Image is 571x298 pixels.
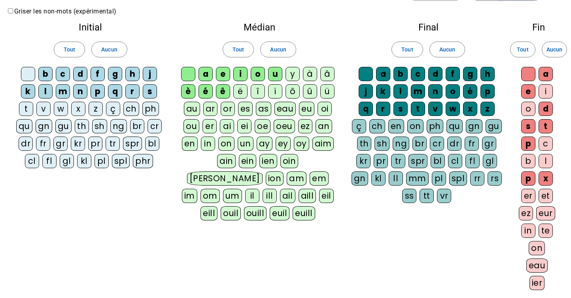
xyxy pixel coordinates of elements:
[429,42,465,57] button: Aucun
[427,119,443,133] div: ph
[449,171,467,186] div: spl
[356,154,371,168] div: kr
[36,137,50,151] div: fr
[123,137,142,151] div: spr
[463,102,477,116] div: x
[73,67,87,81] div: d
[539,102,553,116] div: d
[244,206,267,220] div: ouill
[223,42,254,57] button: Tout
[546,45,562,54] span: Aucun
[53,137,68,151] div: gr
[448,154,462,168] div: cl
[101,45,117,54] span: Aucun
[350,23,506,32] h2: Final
[36,102,51,116] div: v
[374,137,389,151] div: sh
[199,84,213,99] div: é
[388,119,404,133] div: en
[294,137,309,151] div: oy
[221,102,235,116] div: or
[123,102,139,116] div: ch
[55,119,72,133] div: gu
[200,206,217,220] div: eill
[447,137,461,151] div: dr
[42,154,57,168] div: fl
[411,67,425,81] div: c
[183,119,199,133] div: ou
[446,102,460,116] div: w
[412,137,427,151] div: br
[529,276,545,290] div: ier
[488,171,502,186] div: rs
[233,84,248,99] div: ë
[142,102,159,116] div: ph
[446,119,463,133] div: qu
[391,42,423,57] button: Tout
[21,84,35,99] div: k
[303,67,317,81] div: à
[428,84,442,99] div: n
[299,102,314,116] div: eu
[199,67,213,81] div: a
[112,154,130,168] div: spl
[519,23,558,32] h2: Fin
[287,171,306,186] div: am
[216,67,230,81] div: e
[71,137,85,151] div: kr
[465,137,479,151] div: fr
[463,84,477,99] div: é
[147,119,162,133] div: cr
[274,119,295,133] div: oeu
[411,102,425,116] div: t
[220,119,234,133] div: ai
[245,189,259,203] div: il
[223,189,242,203] div: um
[285,84,300,99] div: ô
[470,171,484,186] div: rr
[89,102,103,116] div: z
[480,67,495,81] div: h
[130,119,144,133] div: br
[310,171,329,186] div: em
[110,119,127,133] div: ng
[200,189,220,203] div: om
[401,45,413,54] span: Tout
[182,137,198,151] div: en
[463,67,477,81] div: g
[293,206,315,220] div: euill
[466,119,482,133] div: gn
[266,171,284,186] div: ion
[539,189,553,203] div: et
[539,84,553,99] div: i
[407,119,424,133] div: on
[411,84,425,99] div: m
[16,119,32,133] div: qu
[238,102,253,116] div: es
[376,102,390,116] div: r
[218,137,234,151] div: on
[446,67,460,81] div: f
[106,137,120,151] div: tr
[77,154,91,168] div: kl
[91,42,127,57] button: Aucun
[285,67,300,81] div: y
[268,67,282,81] div: u
[8,8,13,13] input: Griser les non-mots (expérimental)
[216,84,230,99] div: ê
[73,84,87,99] div: n
[431,154,445,168] div: bl
[95,154,109,168] div: pl
[270,206,289,220] div: euil
[71,102,85,116] div: x
[38,67,53,81] div: b
[181,23,338,32] h2: Médian
[274,102,296,116] div: eau
[517,45,528,54] span: Tout
[320,67,335,81] div: â
[319,189,334,203] div: eil
[391,154,405,168] div: tr
[359,102,373,116] div: q
[539,224,553,238] div: te
[357,137,371,151] div: th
